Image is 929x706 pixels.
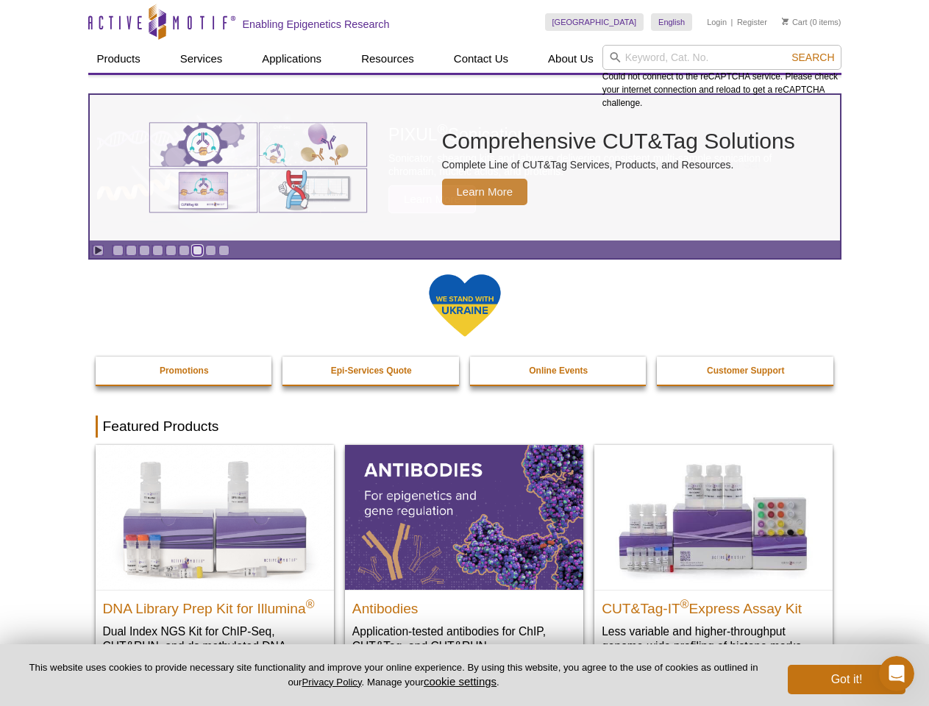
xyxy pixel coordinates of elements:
[707,17,727,27] a: Login
[345,445,583,668] a: All Antibodies Antibodies Application-tested antibodies for ChIP, CUT&Tag, and CUT&RUN.
[594,445,833,589] img: CUT&Tag-IT® Express Assay Kit
[352,624,576,654] p: Application-tested antibodies for ChIP, CUT&Tag, and CUT&RUN.
[445,45,517,73] a: Contact Us
[345,445,583,589] img: All Antibodies
[139,245,150,256] a: Go to slide 3
[192,245,203,256] a: Go to slide 7
[160,366,209,376] strong: Promotions
[428,273,502,338] img: We Stand With Ukraine
[657,357,835,385] a: Customer Support
[602,45,841,70] input: Keyword, Cat. No.
[791,51,834,63] span: Search
[113,245,124,256] a: Go to slide 1
[352,45,423,73] a: Resources
[93,245,104,256] a: Toggle autoplay
[24,661,764,689] p: This website uses cookies to provide necessary site functionality and improve your online experie...
[731,13,733,31] li: |
[103,624,327,668] p: Dual Index NGS Kit for ChIP-Seq, CUT&RUN, and ds methylated DNA assays.
[602,594,825,616] h2: CUT&Tag-IT Express Assay Kit
[602,624,825,654] p: Less variable and higher-throughput genome-wide profiling of histone marks​.
[442,130,795,152] h2: Comprehensive CUT&Tag Solutions
[90,95,840,240] article: Comprehensive CUT&Tag Solutions
[152,245,163,256] a: Go to slide 4
[787,51,839,64] button: Search
[165,245,177,256] a: Go to slide 5
[171,45,232,73] a: Services
[96,445,334,589] img: DNA Library Prep Kit for Illumina
[218,245,229,256] a: Go to slide 9
[126,245,137,256] a: Go to slide 2
[782,18,789,25] img: Your Cart
[253,45,330,73] a: Applications
[782,13,841,31] li: (0 items)
[782,17,808,27] a: Cart
[331,366,412,376] strong: Epi-Services Quote
[96,445,334,682] a: DNA Library Prep Kit for Illumina DNA Library Prep Kit for Illumina® Dual Index NGS Kit for ChIP-...
[602,45,841,110] div: Could not connect to the reCAPTCHA service. Please check your internet connection and reload to g...
[243,18,390,31] h2: Enabling Epigenetics Research
[88,45,149,73] a: Products
[96,416,834,438] h2: Featured Products
[442,158,795,171] p: Complete Line of CUT&Tag Services, Products, and Resources.
[179,245,190,256] a: Go to slide 6
[545,13,644,31] a: [GEOGRAPHIC_DATA]
[539,45,602,73] a: About Us
[148,121,369,214] img: Various genetic charts and diagrams.
[96,357,274,385] a: Promotions
[103,594,327,616] h2: DNA Library Prep Kit for Illumina
[442,179,528,205] span: Learn More
[205,245,216,256] a: Go to slide 8
[594,445,833,668] a: CUT&Tag-IT® Express Assay Kit CUT&Tag-IT®Express Assay Kit Less variable and higher-throughput ge...
[529,366,588,376] strong: Online Events
[302,677,361,688] a: Privacy Policy
[707,366,784,376] strong: Customer Support
[90,95,840,240] a: Various genetic charts and diagrams. Comprehensive CUT&Tag Solutions Complete Line of CUT&Tag Ser...
[352,594,576,616] h2: Antibodies
[282,357,460,385] a: Epi-Services Quote
[306,597,315,610] sup: ®
[470,357,648,385] a: Online Events
[737,17,767,27] a: Register
[680,597,689,610] sup: ®
[879,656,914,691] iframe: Intercom live chat
[424,675,496,688] button: cookie settings
[651,13,692,31] a: English
[788,665,905,694] button: Got it!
